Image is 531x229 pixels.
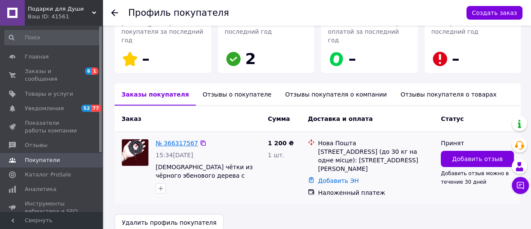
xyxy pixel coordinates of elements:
[25,200,79,215] span: Инструменты вебмастера и SEO
[441,170,509,185] span: Добавить отзыв можно в течение 30 дней
[25,171,71,179] span: Каталог ProSale
[308,115,373,122] span: Доставка и оплата
[268,140,294,147] span: 1 200 ₴
[225,20,290,35] span: Успешные заказы за последний год
[318,188,434,197] div: Наложенный платеж
[81,105,91,112] span: 52
[128,8,229,18] h1: Профиль покупателя
[441,151,514,167] button: Добавить отзыв
[25,53,49,61] span: Главная
[121,139,149,166] a: Фото товару
[318,139,434,147] div: Нова Пошта
[91,105,101,112] span: 77
[268,115,290,122] span: Сумма
[25,185,56,193] span: Аналитика
[25,119,79,135] span: Показатели работы компании
[452,155,502,163] span: Добавить отзыв
[156,140,198,147] a: № 366317567
[121,115,141,122] span: Заказ
[196,83,278,106] div: Отзывы о покупателе
[121,20,203,44] span: [PERSON_NAME] покупателя за последний год
[142,50,150,68] span: –
[394,83,504,106] div: Отзывы покупателя о товарах
[512,177,529,194] button: Чат с покупателем
[278,83,394,106] div: Отзывы покупателя о компании
[111,9,118,17] div: Вернуться назад
[115,83,196,106] div: Заказы покупателя
[122,139,148,166] img: Фото товару
[28,13,103,21] div: Ваш ID: 41561
[441,139,514,147] div: Принят
[441,115,463,122] span: Статус
[91,68,98,75] span: 1
[156,164,253,188] a: [DEMOGRAPHIC_DATA] чётки из чёрного эбенового дерева с мантрой на 108 бусин
[25,156,60,164] span: Покупатели
[245,50,256,68] span: 2
[268,152,284,159] span: 1 шт.
[25,105,64,112] span: Уведомления
[4,30,100,45] input: Поиск
[85,68,92,75] span: 6
[318,177,359,184] a: Добавить ЭН
[328,20,410,44] span: Успешные заказы с Пром-оплатой за последний год
[25,90,73,98] span: Товары и услуги
[25,141,47,149] span: Отзывы
[348,50,356,68] span: –
[452,50,460,68] span: –
[318,147,434,173] div: [STREET_ADDRESS] (до 30 кг на одне місце): [STREET_ADDRESS][PERSON_NAME]
[28,5,92,13] span: Подарки для Души
[431,20,507,35] span: Незабранные заказы за последний год
[156,152,193,159] span: 15:34[DATE]
[466,6,522,20] button: Создать заказ
[25,68,79,83] span: Заказы и сообщения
